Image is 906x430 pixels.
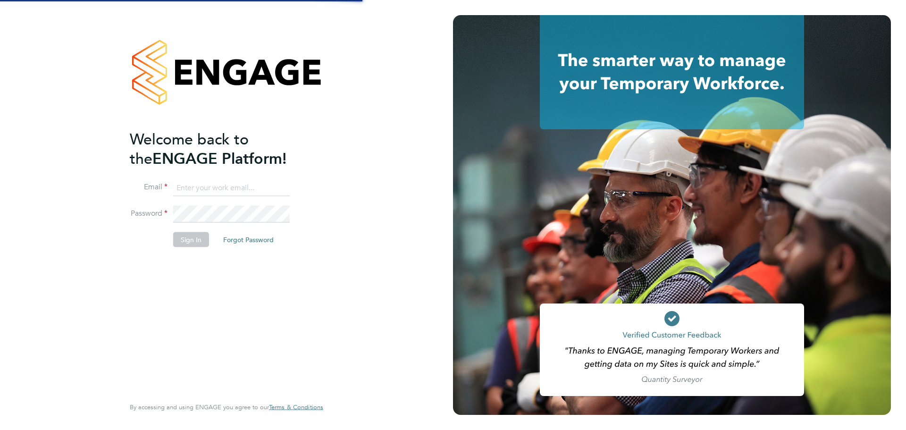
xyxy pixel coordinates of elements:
button: Forgot Password [216,232,281,247]
span: Welcome back to the [130,130,249,168]
label: Email [130,182,168,192]
label: Password [130,209,168,219]
button: Sign In [173,232,209,247]
a: Terms & Conditions [269,404,323,411]
h2: ENGAGE Platform! [130,129,314,168]
input: Enter your work email... [173,179,290,196]
span: By accessing and using ENGAGE you agree to our [130,403,323,411]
